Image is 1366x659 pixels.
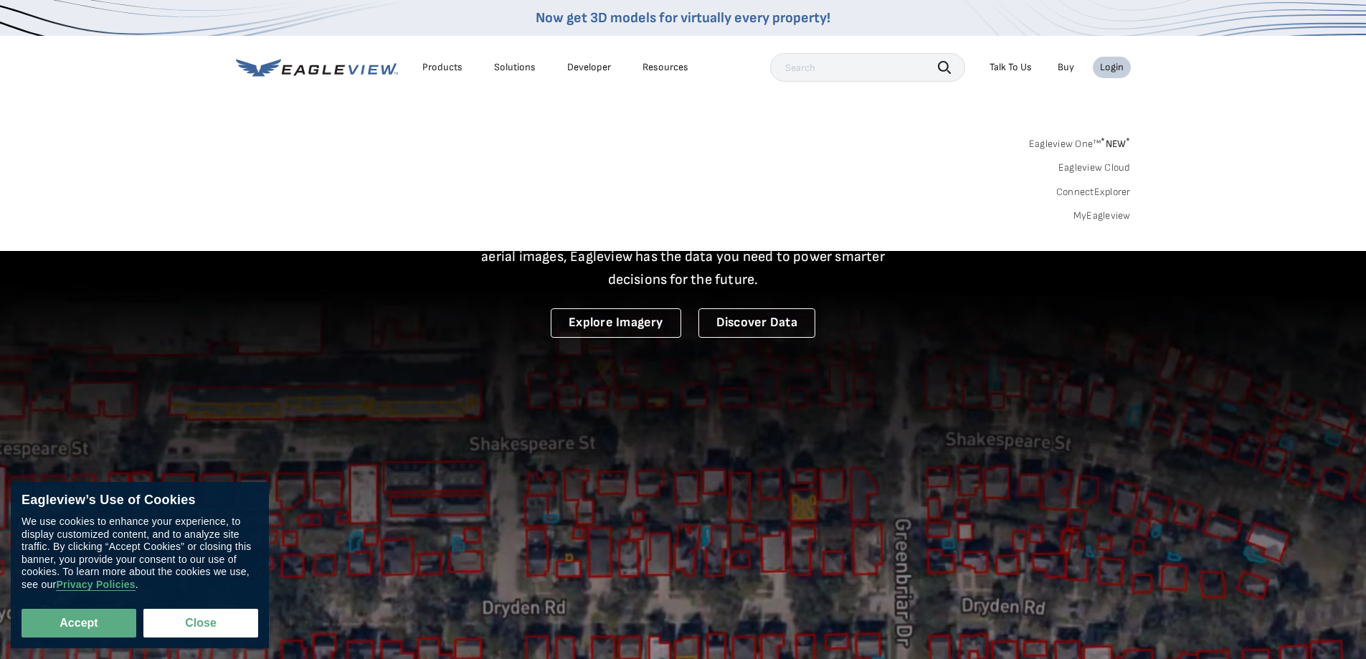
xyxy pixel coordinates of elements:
span: NEW [1101,138,1130,150]
div: Talk To Us [990,61,1032,74]
div: Resources [642,61,688,74]
a: Eagleview One™*NEW* [1029,133,1131,150]
input: Search [770,53,965,82]
a: Developer [567,61,611,74]
a: Discover Data [698,308,815,338]
div: We use cookies to enhance your experience, to display customized content, and to analyze site tra... [22,516,258,591]
button: Accept [22,609,136,637]
a: Buy [1058,61,1074,74]
a: Privacy Policies [56,579,135,591]
a: MyEagleview [1073,209,1131,222]
button: Close [143,609,258,637]
a: Explore Imagery [551,308,681,338]
a: Now get 3D models for virtually every property! [536,9,830,27]
div: Solutions [494,61,536,74]
a: Eagleview Cloud [1058,161,1131,174]
p: A new era starts here. Built on more than 3.5 billion high-resolution aerial images, Eagleview ha... [464,222,903,291]
div: Eagleview’s Use of Cookies [22,493,258,508]
a: ConnectExplorer [1056,186,1131,199]
div: Products [422,61,463,74]
div: Login [1100,61,1124,74]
